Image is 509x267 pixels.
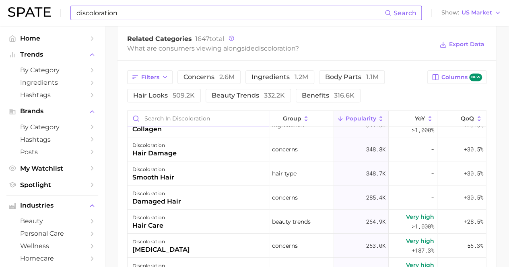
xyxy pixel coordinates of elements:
div: smooth hair [132,173,174,182]
span: by Category [20,66,84,74]
span: 348.7k [366,169,385,178]
span: homecare [20,255,84,262]
span: Trends [20,51,84,58]
span: Columns [441,73,482,81]
span: 1.2m [295,73,308,81]
a: beauty [6,215,98,227]
span: >1,000% [412,222,434,230]
span: My Watchlist [20,165,84,172]
button: ShowUS Market [439,8,503,18]
span: personal care [20,230,84,237]
span: Show [441,10,459,15]
span: 332.2k [264,92,285,99]
a: Spotlight [6,179,98,191]
span: ingredients [251,74,308,80]
div: hair care [132,221,165,230]
span: +28.5% [464,217,483,226]
span: discoloration [255,45,295,52]
span: +187.3% [412,246,434,255]
span: Export Data [449,41,484,48]
a: Home [6,32,98,45]
div: discoloration [132,165,174,174]
button: Industries [6,200,98,212]
span: 509.2k [173,92,195,99]
button: YoY [389,111,437,126]
input: Search in discoloration [128,111,269,126]
div: discoloration [132,213,165,222]
button: discolorationhair damageconcerns348.8k-+30.5% [128,137,486,161]
button: Trends [6,49,98,61]
span: 316.6k [334,92,354,99]
button: Filters [127,70,173,84]
div: discoloration [132,237,190,247]
span: Industries [20,202,84,209]
span: US Market [462,10,492,15]
span: total [195,35,224,43]
span: 264.9k [366,217,385,226]
button: discolorationdamaged hairconcerns285.4k-+30.5% [128,185,486,210]
a: Hashtags [6,89,98,101]
span: Search [394,9,416,17]
span: Ingredients [20,79,84,86]
span: Hashtags [20,91,84,99]
a: homecare [6,252,98,265]
span: 1647 [195,35,209,43]
span: Very high [406,236,434,246]
span: YoY [415,115,425,122]
a: by Category [6,121,98,133]
button: QoQ [437,111,486,126]
span: Hashtags [20,136,84,143]
img: SPATE [8,7,51,17]
span: concerns [272,193,298,202]
a: Ingredients [6,76,98,89]
input: Search here for a brand, industry, or ingredient [76,6,385,20]
span: new [469,73,482,81]
span: Popularity [345,115,376,122]
button: Columnsnew [427,70,486,84]
span: - [431,145,434,154]
div: discoloration [132,189,181,198]
span: hair looks [133,92,195,99]
span: wellness [20,242,84,250]
div: collagen [132,124,165,134]
button: group [269,111,334,126]
div: [MEDICAL_DATA] [132,245,190,255]
span: beauty [20,217,84,225]
button: discolorationhair carebeauty trends264.9kVery high>1,000%+28.5% [128,210,486,234]
button: Brands [6,105,98,117]
span: concerns [183,74,235,80]
button: discoloration[MEDICAL_DATA]concerns263.0kVery high+187.3%-56.3% [128,234,486,258]
div: damaged hair [132,197,181,206]
span: +30.5% [464,169,483,178]
span: +30.5% [464,193,483,202]
a: by Category [6,64,98,76]
span: 1.1m [366,73,379,81]
div: discoloration [132,141,177,150]
span: Posts [20,148,84,156]
span: 2.6m [219,73,235,81]
a: Posts [6,146,98,158]
span: 348.8k [366,145,385,154]
span: - [431,169,434,178]
span: Home [20,35,84,42]
button: discolorationsmooth hairhair type348.7k-+30.5% [128,161,486,185]
span: Related Categories [127,35,192,43]
span: Filters [141,74,159,81]
a: wellness [6,240,98,252]
span: benefits [302,92,354,99]
span: hair type [272,169,297,178]
button: Export Data [437,39,486,50]
div: What are consumers viewing alongside ? [127,43,433,54]
a: Hashtags [6,133,98,146]
span: Very high [406,212,434,222]
span: beauty trends [272,217,311,226]
span: body parts [325,74,379,80]
a: personal care [6,227,98,240]
span: QoQ [461,115,474,122]
span: >1,000% [412,126,434,134]
span: 285.4k [366,193,385,202]
span: - [431,193,434,202]
span: Brands [20,108,84,115]
span: concerns [272,145,298,154]
div: hair damage [132,149,177,158]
